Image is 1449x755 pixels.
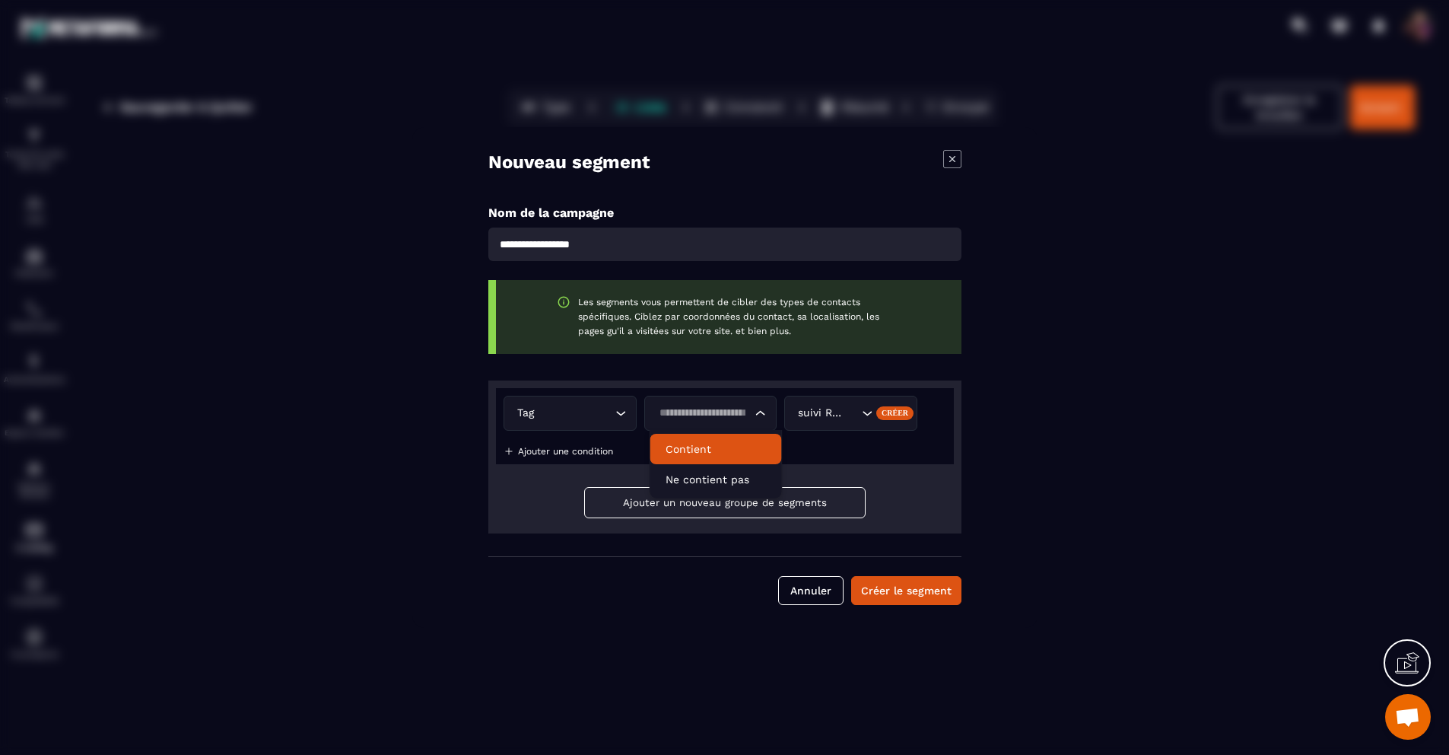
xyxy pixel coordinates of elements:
span: suivi RGNR Vitalité [794,405,847,422]
button: Ajouter un nouveau groupe de segments [584,487,866,518]
p: Ajouter une condition [518,446,613,457]
p: Nom de la campagne [488,205,961,220]
div: Search for option [643,396,777,431]
img: plus [504,446,514,457]
button: Annuler [778,576,844,605]
button: Créer le segment [851,576,961,605]
img: warning-green.f85f90c2.svg [557,295,570,309]
div: Ouvrir le chat [1385,694,1431,740]
div: Search for option [784,396,917,431]
p: Ne contient pas [666,472,767,487]
input: Search for option [653,405,752,422]
span: Tag [513,405,537,422]
div: Créer [876,406,914,420]
h4: Nouveau segment [488,150,650,175]
input: Search for option [847,405,859,422]
p: Contient [666,441,767,457]
input: Search for option [537,405,612,422]
p: Les segments vous permettent de cibler des types de contacts spécifiques. Ciblez par coordonnées ... [578,295,901,339]
div: Search for option [504,396,637,431]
